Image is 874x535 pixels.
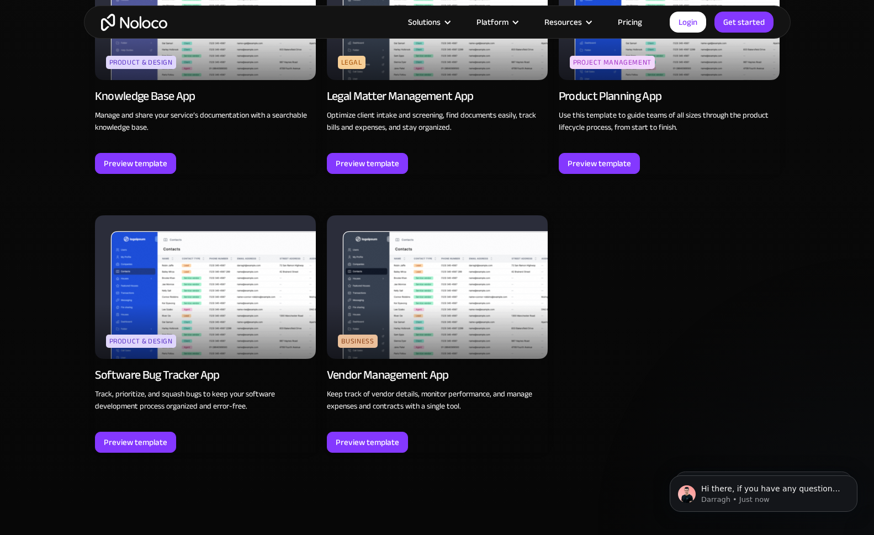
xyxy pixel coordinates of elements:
[327,367,449,383] div: Vendor Management App
[106,56,176,69] div: Product & Design
[714,12,774,33] a: Get started
[604,15,656,29] a: Pricing
[327,388,548,412] p: Keep track of vendor details, monitor performance, and manage expenses and contracts with a singl...
[394,15,463,29] div: Solutions
[95,215,316,453] a: Product & DesignSoftware Bug Tracker AppTrack, prioritize, and squash bugs to keep your software ...
[95,367,220,383] div: Software Bug Tracker App
[327,215,548,453] a: BusinessVendor Management AppKeep track of vendor details, monitor performance, and manage expens...
[559,109,780,134] p: Use this template to guide teams of all sizes through the product lifecycle process, from start t...
[531,15,604,29] div: Resources
[95,388,316,412] p: Track, prioritize, and squash bugs to keep your software development process organized and error-...
[476,15,508,29] div: Platform
[544,15,582,29] div: Resources
[106,335,176,348] div: Product & Design
[336,156,399,171] div: Preview template
[338,335,378,348] div: Business
[104,156,167,171] div: Preview template
[570,56,655,69] div: Project Management
[101,14,167,31] a: home
[463,15,531,29] div: Platform
[104,435,167,449] div: Preview template
[338,56,366,69] div: Legal
[95,109,316,134] p: Manage and share your service’s documentation with a searchable knowledge base.
[408,15,441,29] div: Solutions
[653,452,874,529] iframe: Intercom notifications message
[568,156,631,171] div: Preview template
[95,88,195,104] div: Knowledge Base App
[327,109,548,134] p: Optimize client intake and screening, find documents easily, track bills and expenses, and stay o...
[670,12,706,33] a: Login
[336,435,399,449] div: Preview template
[327,88,474,104] div: Legal Matter Management App
[559,88,662,104] div: Product Planning App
